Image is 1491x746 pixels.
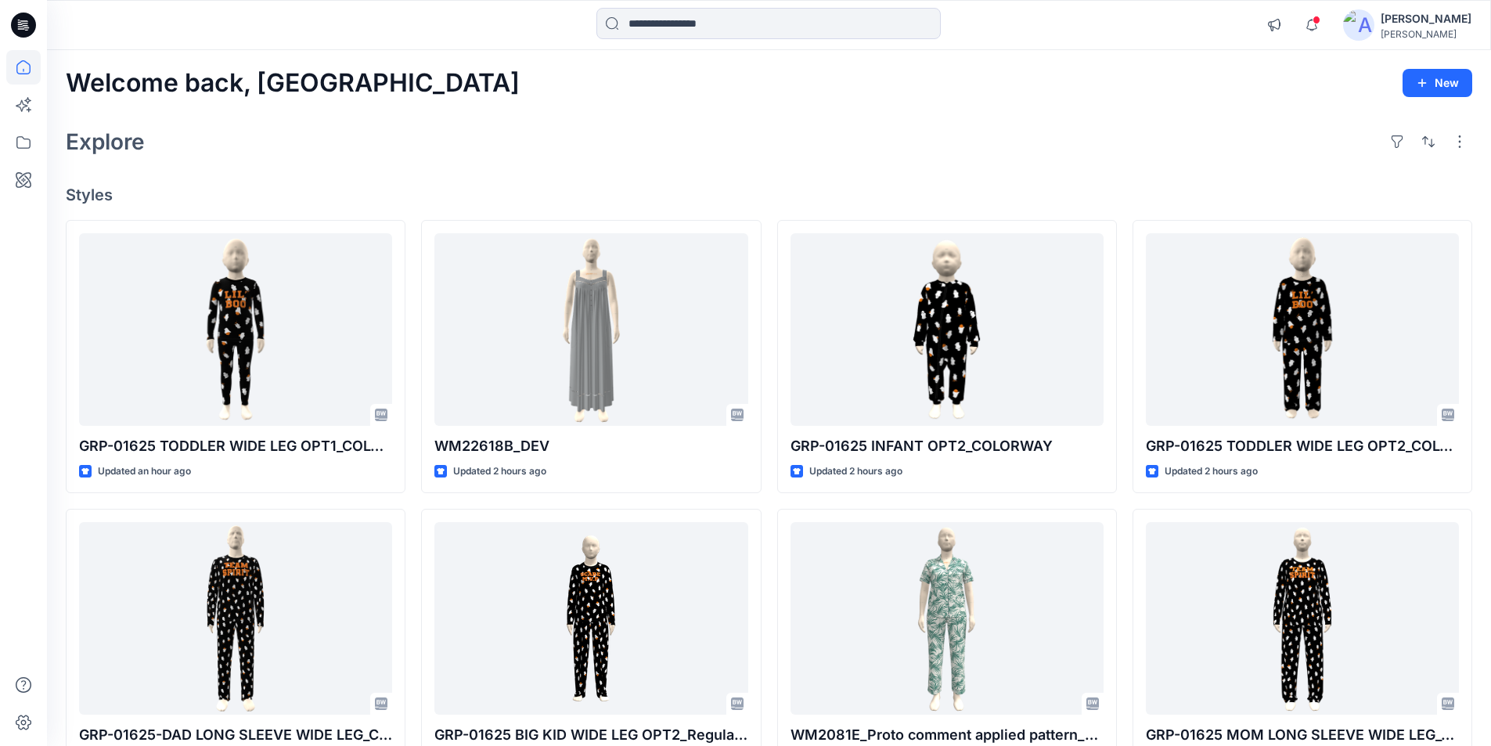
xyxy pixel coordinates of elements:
[1403,69,1472,97] button: New
[434,233,747,427] a: WM22618B_DEV
[66,186,1472,204] h4: Styles
[66,129,145,154] h2: Explore
[66,69,520,98] h2: Welcome back, [GEOGRAPHIC_DATA]
[1343,9,1374,41] img: avatar
[791,522,1104,715] a: WM2081E_Proto comment applied pattern_REV6
[1146,522,1459,715] a: GRP-01625 MOM LONG SLEEVE WIDE LEG_COLORWAY
[1146,435,1459,457] p: GRP-01625 TODDLER WIDE LEG OPT2_COLORWAY
[791,724,1104,746] p: WM2081E_Proto comment applied pattern_REV6
[79,724,392,746] p: GRP-01625-DAD LONG SLEEVE WIDE LEG_COLORWAY
[98,463,191,480] p: Updated an hour ago
[1165,463,1258,480] p: Updated 2 hours ago
[1146,724,1459,746] p: GRP-01625 MOM LONG SLEEVE WIDE LEG_COLORWAY
[791,233,1104,427] a: GRP-01625 INFANT OPT2_COLORWAY
[1146,233,1459,427] a: GRP-01625 TODDLER WIDE LEG OPT2_COLORWAY
[434,435,747,457] p: WM22618B_DEV
[1381,28,1471,40] div: [PERSON_NAME]
[79,435,392,457] p: GRP-01625 TODDLER WIDE LEG OPT1_COLORWAY
[1381,9,1471,28] div: [PERSON_NAME]
[809,463,902,480] p: Updated 2 hours ago
[434,522,747,715] a: GRP-01625 BIG KID WIDE LEG OPT2_Regular Fit_COLORWAY
[79,522,392,715] a: GRP-01625-DAD LONG SLEEVE WIDE LEG_COLORWAY
[453,463,546,480] p: Updated 2 hours ago
[434,724,747,746] p: GRP-01625 BIG KID WIDE LEG OPT2_Regular Fit_COLORWAY
[79,233,392,427] a: GRP-01625 TODDLER WIDE LEG OPT1_COLORWAY
[791,435,1104,457] p: GRP-01625 INFANT OPT2_COLORWAY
